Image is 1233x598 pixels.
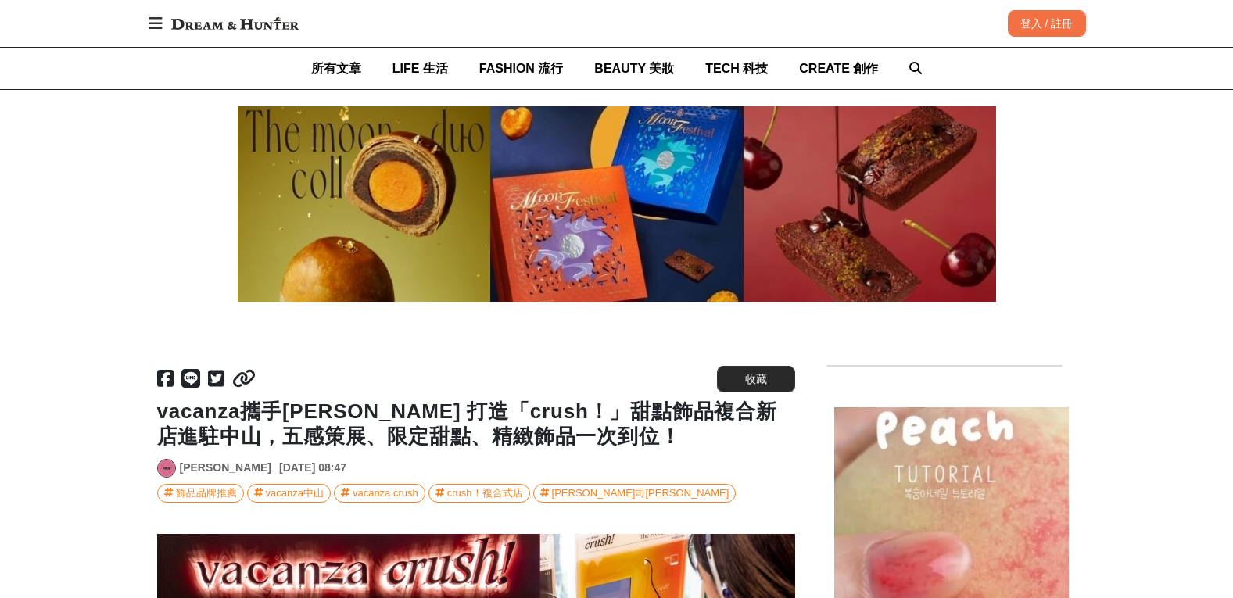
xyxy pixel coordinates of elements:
[552,485,729,502] div: [PERSON_NAME]司[PERSON_NAME]
[799,48,878,89] a: CREATE 創作
[1008,10,1086,37] div: 登入 / 註冊
[392,48,448,89] a: LIFE 生活
[163,9,306,38] img: Dream & Hunter
[180,460,271,476] a: [PERSON_NAME]
[311,48,361,89] a: 所有文章
[447,485,523,502] div: crush！複合式店
[799,62,878,75] span: CREATE 創作
[705,48,768,89] a: TECH 科技
[334,484,425,503] a: vacanza crush
[717,366,795,392] button: 收藏
[176,485,237,502] div: 飾品品牌推薦
[479,62,564,75] span: FASHION 流行
[238,106,996,302] img: 2025中秋禮盒推薦：除了傳統月餅，金箔蛋黃酥、冰淇淋月餅、瑪德蓮與費南雪禮盒...讓你送出精緻奢華感
[392,62,448,75] span: LIFE 生活
[533,484,737,503] a: [PERSON_NAME]司[PERSON_NAME]
[279,460,346,476] div: [DATE] 08:47
[157,459,176,478] a: Avatar
[479,48,564,89] a: FASHION 流行
[594,48,674,89] a: BEAUTY 美妝
[705,62,768,75] span: TECH 科技
[247,484,331,503] a: vacanza中山
[158,460,175,477] img: Avatar
[428,484,530,503] a: crush！複合式店
[266,485,324,502] div: vacanza中山
[353,485,418,502] div: vacanza crush
[157,484,244,503] a: 飾品品牌推薦
[594,62,674,75] span: BEAUTY 美妝
[157,399,795,448] h1: vacanza攜手[PERSON_NAME] 打造「crush！」甜點飾品複合新店進駐中山，五感策展、限定甜點、精緻飾品一次到位！
[311,62,361,75] span: 所有文章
